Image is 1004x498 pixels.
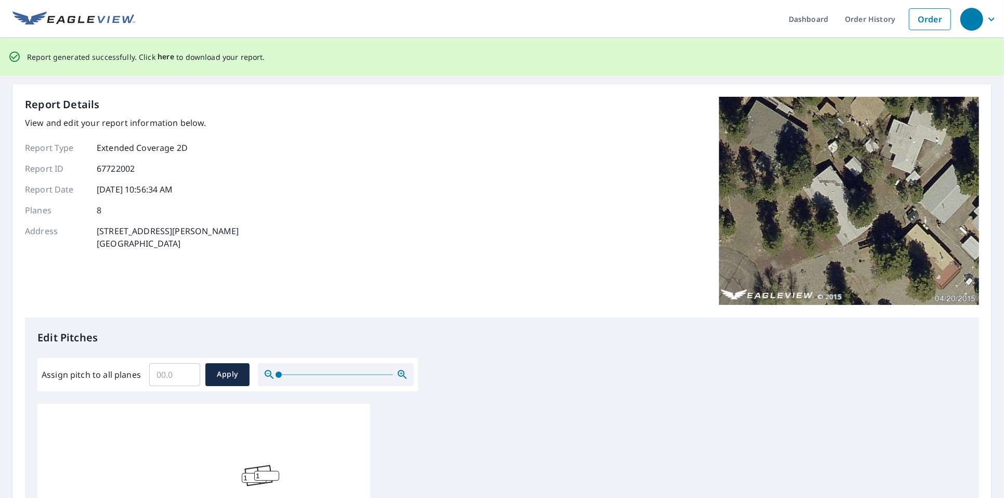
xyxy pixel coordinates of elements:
label: Assign pitch to all planes [42,368,141,381]
p: Planes [25,204,87,216]
p: 67722002 [97,162,135,175]
a: Order [909,8,951,30]
p: [STREET_ADDRESS][PERSON_NAME] [GEOGRAPHIC_DATA] [97,225,239,250]
p: 8 [97,204,101,216]
p: Report Date [25,183,87,196]
button: Apply [205,363,250,386]
button: here [158,50,175,63]
img: EV Logo [12,11,135,27]
p: Report Type [25,142,87,154]
img: Top image [719,97,979,305]
p: Address [25,225,87,250]
p: Report Details [25,97,100,112]
span: Apply [214,368,241,381]
p: Report generated successfully. Click to download your report. [27,50,265,63]
p: Extended Coverage 2D [97,142,188,154]
input: 00.0 [149,360,200,389]
p: [DATE] 10:56:34 AM [97,183,173,196]
p: Report ID [25,162,87,175]
p: Edit Pitches [37,330,967,346]
p: View and edit your report information below. [25,117,239,129]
